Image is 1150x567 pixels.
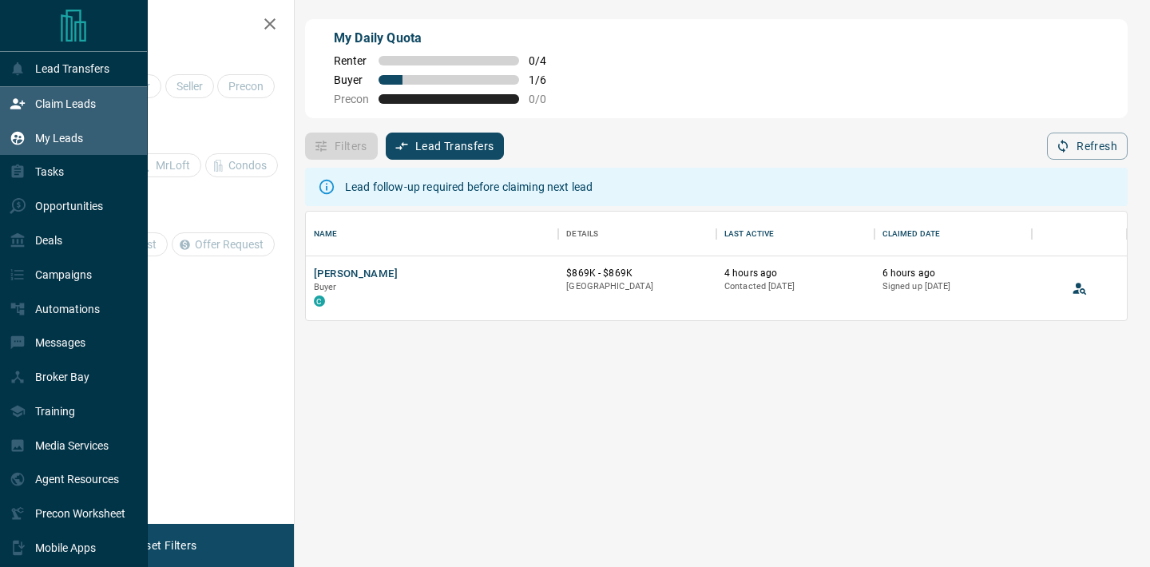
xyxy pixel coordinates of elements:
div: Name [314,212,338,256]
p: Signed up [DATE] [882,280,1025,293]
svg: View Lead [1072,280,1088,296]
p: Contacted [DATE] [724,280,866,293]
span: Buyer [314,282,337,292]
button: View Lead [1068,276,1092,300]
p: My Daily Quota [334,29,564,48]
button: Reset Filters [121,532,207,559]
div: Claimed Date [874,212,1033,256]
p: $869K - $869K [566,267,708,280]
button: [PERSON_NAME] [314,267,398,282]
div: Last Active [724,212,774,256]
div: Details [558,212,716,256]
div: Lead follow-up required before claiming next lead [345,172,593,201]
p: 4 hours ago [724,267,866,280]
div: condos.ca [314,295,325,307]
div: Details [566,212,598,256]
span: Precon [334,93,369,105]
span: 0 / 4 [529,54,564,67]
div: Last Active [716,212,874,256]
span: Buyer [334,73,369,86]
button: Refresh [1047,133,1128,160]
div: Name [306,212,558,256]
span: 0 / 0 [529,93,564,105]
h2: Filters [51,16,278,35]
div: Claimed Date [882,212,941,256]
p: 6 hours ago [882,267,1025,280]
button: Lead Transfers [386,133,505,160]
p: [GEOGRAPHIC_DATA] [566,280,708,293]
span: Renter [334,54,369,67]
span: 1 / 6 [529,73,564,86]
